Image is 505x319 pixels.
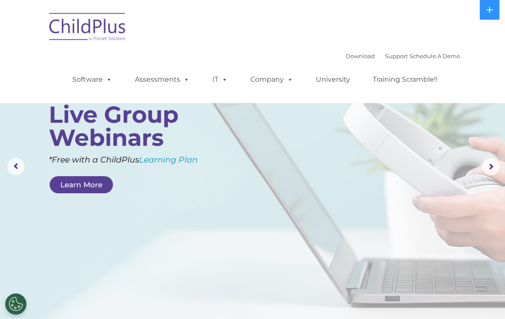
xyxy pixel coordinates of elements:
a: Learn More [50,176,113,193]
a: University [307,71,359,88]
a: Download [346,53,375,59]
rs-layer: Live Group Webinars [49,103,213,149]
a: Software [64,71,121,88]
a: Company [242,71,302,88]
font: | [346,53,460,59]
a: Assessments [126,71,198,88]
a: Support [385,53,408,59]
a: Training Scramble!! [364,71,446,88]
a: IT [204,71,236,88]
a: Learning Plan [139,155,198,165]
button: Cookies Settings [5,293,27,315]
rs-layer: *Free with a ChildPlus [49,152,227,167]
a: Schedule A Demo [410,53,460,59]
img: ChildPlus by Procare Solutions [45,7,131,50]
